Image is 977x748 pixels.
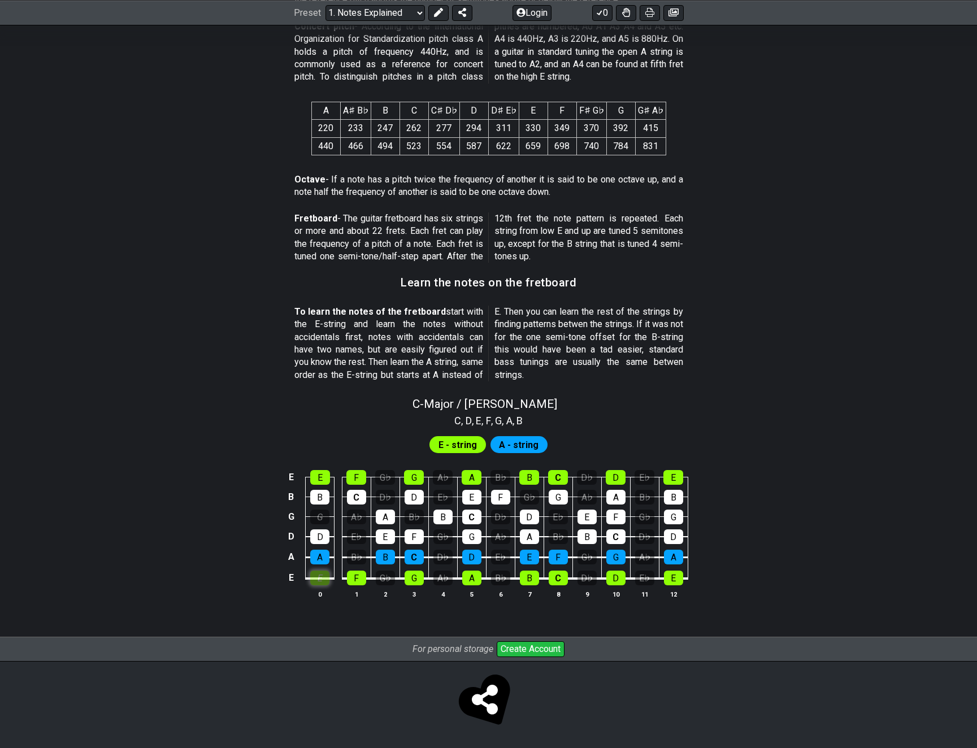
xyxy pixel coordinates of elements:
div: A [520,529,539,544]
div: G [462,529,481,544]
div: B♭ [549,529,568,544]
span: , [481,413,486,428]
th: B [371,102,400,119]
td: 294 [459,120,488,137]
th: D♯ E♭ [488,102,519,119]
th: 10 [601,588,630,600]
td: 440 [311,137,340,155]
p: start with the E-string and learn the notes without accidentals first, notes with accidentals can... [294,306,683,381]
span: G [495,413,502,428]
td: 415 [635,120,666,137]
td: 494 [371,137,400,155]
td: E [284,567,298,589]
td: 740 [576,137,606,155]
span: , [513,413,517,428]
th: 12 [659,588,688,600]
div: G [404,470,424,485]
div: D [606,571,626,585]
div: B [664,490,683,505]
div: B [310,490,329,505]
button: Create image [663,5,684,20]
div: D♭ [635,529,654,544]
div: C [549,571,568,585]
div: D [520,510,539,524]
td: A [284,547,298,568]
div: E♭ [549,510,568,524]
div: D♭ [577,571,597,585]
div: A♭ [635,550,654,564]
th: 3 [400,588,428,600]
td: 277 [428,120,459,137]
div: E♭ [635,571,654,585]
th: 7 [515,588,544,600]
div: F [347,571,366,585]
span: Preset [294,7,321,18]
th: G♯ A♭ [635,102,666,119]
div: F [549,550,568,564]
th: G [606,102,635,119]
th: D [459,102,488,119]
td: E [284,468,298,488]
div: E [663,470,683,485]
span: D [466,413,472,428]
span: A [506,413,513,428]
div: C [405,550,424,564]
div: A♭ [491,529,510,544]
div: D♭ [491,510,510,524]
div: B [376,550,395,564]
div: E [310,470,330,485]
div: A♭ [347,510,366,524]
td: 587 [459,137,488,155]
td: 220 [311,120,340,137]
button: Edit Preset [428,5,449,20]
th: F [548,102,576,119]
th: 0 [306,588,335,600]
div: A [462,470,481,485]
strong: To learn the notes of the fretboard [294,306,446,317]
div: B♭ [491,571,510,585]
div: D [606,470,626,485]
div: B [520,571,539,585]
div: A♭ [433,571,453,585]
div: F [405,529,424,544]
div: G♭ [577,550,597,564]
th: F♯ G♭ [576,102,606,119]
div: B♭ [490,470,510,485]
th: 5 [457,588,486,600]
td: 311 [488,120,519,137]
div: A [606,490,626,505]
span: B [516,413,523,428]
div: E [520,550,539,564]
td: 370 [576,120,606,137]
div: D [405,490,424,505]
td: 622 [488,137,519,155]
div: E♭ [347,529,366,544]
i: For personal storage [412,643,493,654]
td: 784 [606,137,635,155]
td: 233 [340,120,371,137]
div: E [376,529,395,544]
div: G♭ [635,510,654,524]
td: 698 [548,137,576,155]
span: E [476,413,481,428]
p: - According to the International Organization for Standardization pitch class A holds a pitch of ... [294,20,683,84]
th: 6 [486,588,515,600]
div: D [462,550,481,564]
div: B♭ [347,550,366,564]
div: F [491,490,510,505]
th: A [311,102,340,119]
span: C [454,413,461,428]
div: D♭ [577,470,597,485]
td: 392 [606,120,635,137]
div: E♭ [635,470,654,485]
span: , [461,413,466,428]
button: Toggle Dexterity for all fretkits [616,5,636,20]
span: , [502,413,506,428]
div: D [664,529,683,544]
button: 0 [592,5,613,20]
div: F [346,470,366,485]
td: 330 [519,120,548,137]
span: F [486,413,491,428]
th: 1 [342,588,371,600]
td: 349 [548,120,576,137]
